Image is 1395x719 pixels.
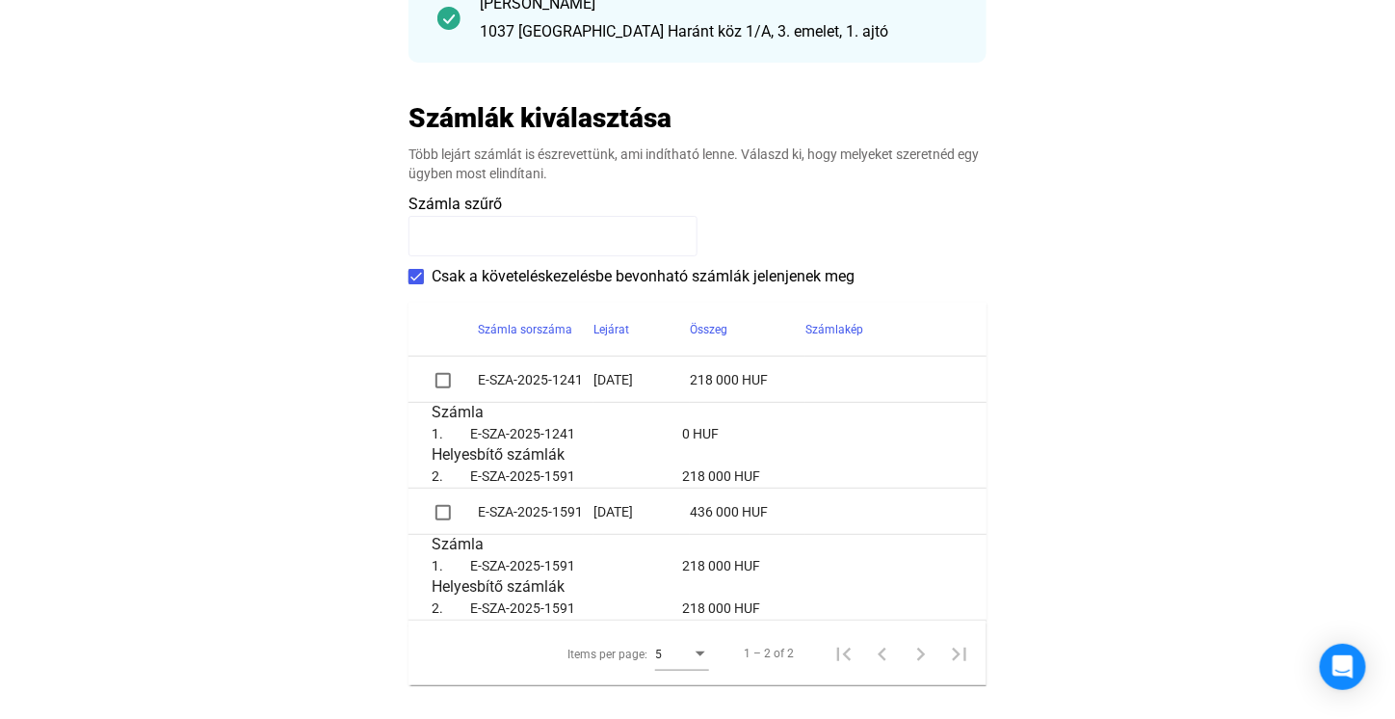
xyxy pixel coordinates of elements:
[690,357,805,403] td: 218 000 HUF
[593,357,690,403] td: [DATE]
[805,318,863,341] div: Számlakép
[690,318,805,341] div: Összeg
[432,465,470,488] td: 2.
[408,195,502,213] span: Számla szűrő
[408,145,987,183] div: Több lejárt számlát is észrevettünk, ami indítható lenne. Válaszd ki, hogy melyeket szeretnéd egy...
[432,265,855,288] span: Csak a követeléskezelésbe bevonható számlák jelenjenek meg
[437,7,461,30] img: checkmark-darker-green-circle
[682,422,963,445] td: 0 HUF
[682,554,963,577] td: 218 000 HUF
[432,535,963,554] div: Számla
[805,318,963,341] div: Számlakép
[593,318,690,341] div: Lejárat
[593,489,690,535] td: [DATE]
[478,357,593,403] td: E-SZA-2025-1241
[863,634,902,673] button: Previous page
[470,554,682,577] td: E-SZA-2025-1591
[470,465,682,488] td: E-SZA-2025-1591
[1320,644,1366,690] div: Open Intercom Messenger
[408,101,671,135] h2: Számlák kiválasztása
[940,634,979,673] button: Last page
[655,648,662,661] span: 5
[690,318,727,341] div: Összeg
[432,422,470,445] td: 1.
[478,318,593,341] div: Számla sorszáma
[593,318,629,341] div: Lejárat
[432,597,470,620] td: 2.
[432,403,963,422] div: Számla
[744,642,794,665] div: 1 – 2 of 2
[682,597,963,620] td: 218 000 HUF
[478,318,572,341] div: Számla sorszáma
[567,643,647,666] div: Items per page:
[470,597,682,620] td: E-SZA-2025-1591
[432,554,470,577] td: 1.
[432,577,963,597] div: Helyesbítő számlák
[655,642,709,665] mat-select: Items per page:
[432,445,963,465] div: Helyesbítő számlák
[902,634,940,673] button: Next page
[682,465,963,488] td: 218 000 HUF
[480,20,958,43] div: 1037 [GEOGRAPHIC_DATA] Haránt köz 1/A, 3. emelet, 1. ajtó
[470,422,682,445] td: E-SZA-2025-1241
[478,489,593,535] td: E-SZA-2025-1591
[690,489,805,535] td: 436 000 HUF
[825,634,863,673] button: First page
